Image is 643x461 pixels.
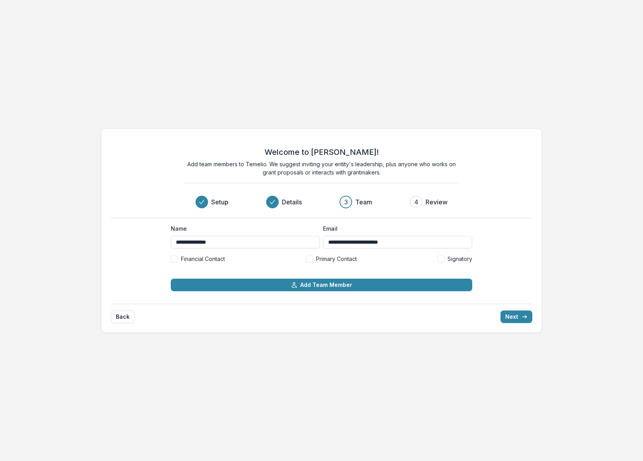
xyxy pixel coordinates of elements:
div: 3 [344,197,348,207]
h2: Welcome to [PERSON_NAME]! [265,147,379,157]
div: 4 [414,197,418,207]
button: Next [501,310,532,323]
h3: Details [282,197,302,207]
label: Email [323,224,468,233]
span: Signatory [448,255,472,263]
div: Progress [195,196,448,208]
span: Financial Contact [181,255,225,263]
h3: Team [355,197,372,207]
button: Add Team Member [171,279,472,291]
h3: Setup [211,197,228,207]
p: Add team members to Temelio. We suggest inviting your entity's leadership, plus anyone who works ... [184,160,459,176]
label: Name [171,224,315,233]
span: Primary Contact [316,255,357,263]
h3: Review [426,197,448,207]
button: Back [111,310,135,323]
